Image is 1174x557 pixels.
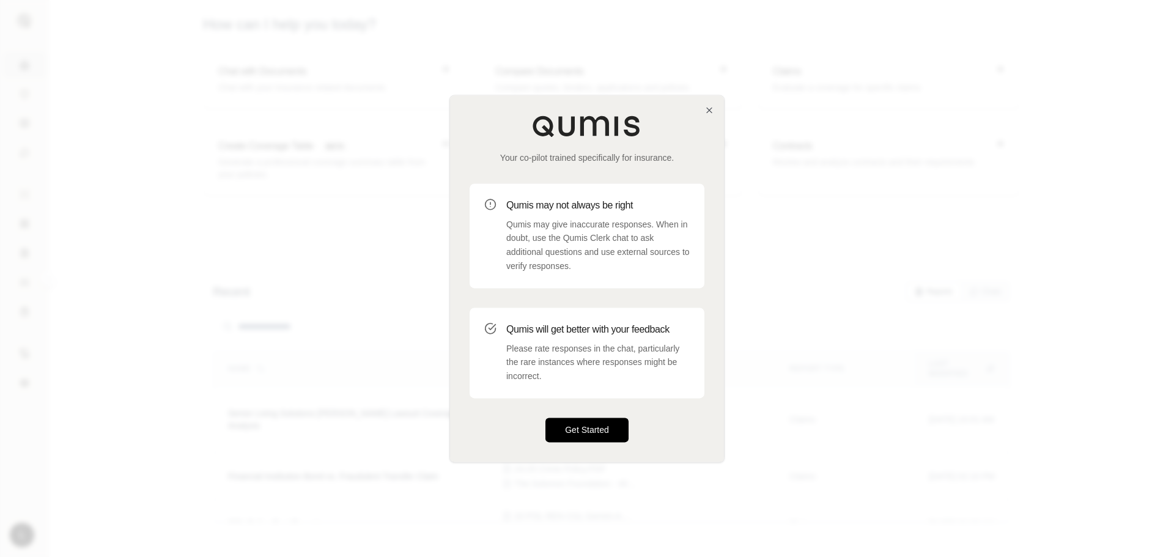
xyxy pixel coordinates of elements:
img: Qumis Logo [532,115,642,137]
h3: Qumis will get better with your feedback [506,322,690,337]
button: Get Started [545,418,629,442]
p: Qumis may give inaccurate responses. When in doubt, use the Qumis Clerk chat to ask additional qu... [506,218,690,273]
p: Your co-pilot trained specifically for insurance. [470,152,704,164]
p: Please rate responses in the chat, particularly the rare instances where responses might be incor... [506,342,690,383]
h3: Qumis may not always be right [506,198,690,213]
